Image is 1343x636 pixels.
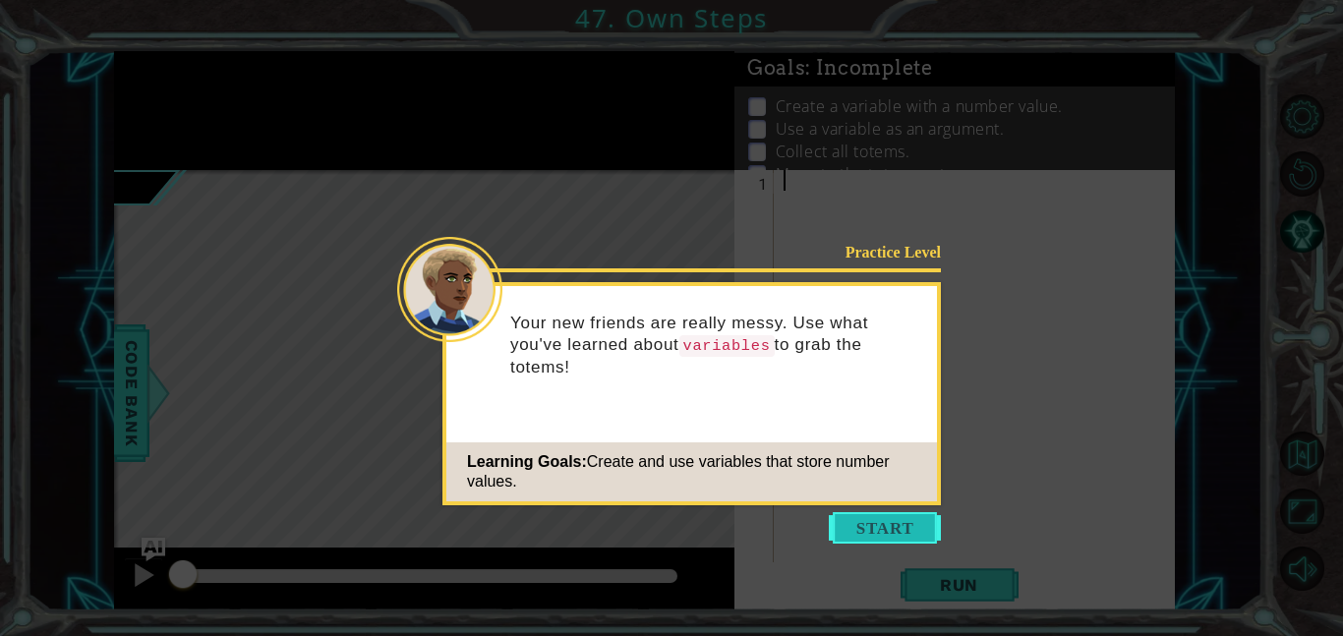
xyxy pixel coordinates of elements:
span: Learning Goals: [467,453,587,470]
p: Your new friends are really messy. Use what you've learned about to grab the totems! [510,313,923,378]
div: Practice Level [816,242,941,262]
span: Create and use variables that store number values. [467,453,890,490]
code: variables [679,335,775,357]
button: Start [829,512,941,544]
